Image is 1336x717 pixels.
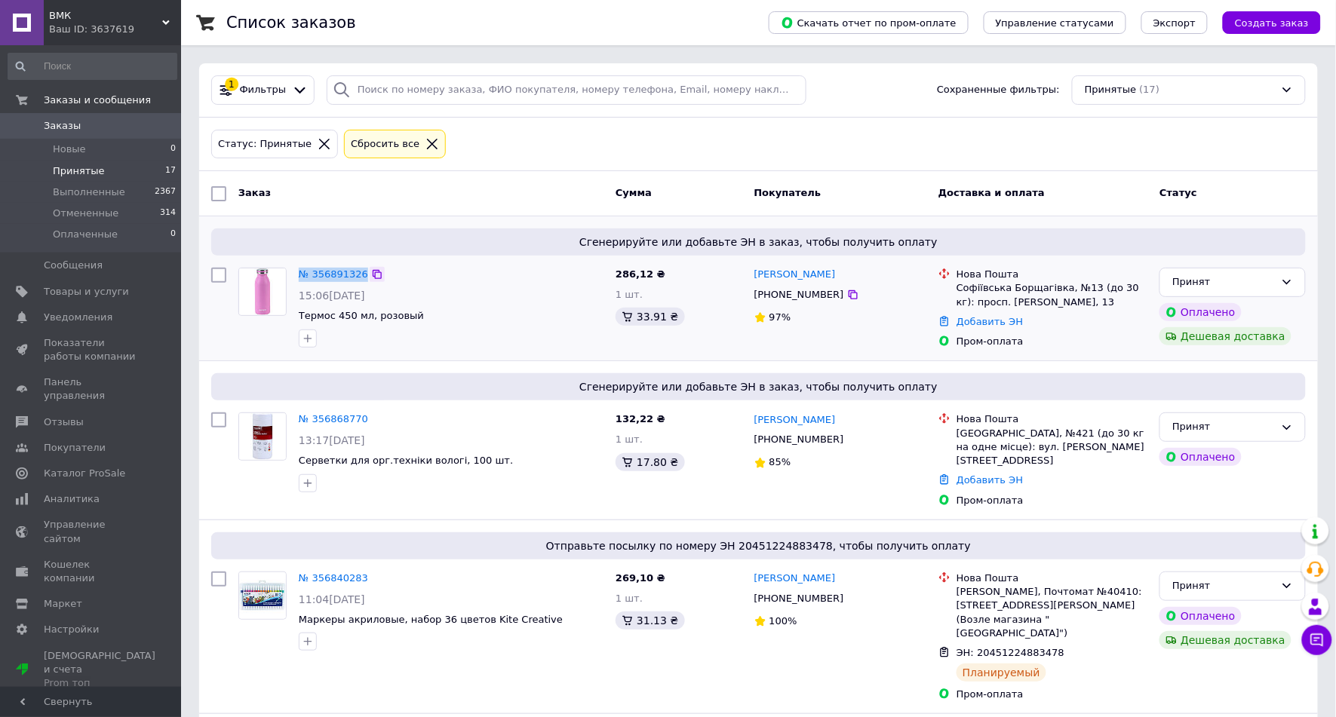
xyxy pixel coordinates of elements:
span: 100% [769,615,797,627]
span: 15:06[DATE] [299,290,365,302]
button: Чат с покупателем [1302,625,1332,655]
button: Экспорт [1141,11,1208,34]
span: Показатели работы компании [44,336,140,363]
span: Товары и услуги [44,285,129,299]
span: Новые [53,142,86,156]
a: № 356868770 [299,413,368,424]
span: Отмененные [53,207,118,220]
span: 2367 [155,185,176,199]
span: 97% [769,311,791,323]
div: Оплачено [1159,448,1241,466]
span: Покупатель [754,187,822,198]
span: ВМК [49,9,162,23]
div: [PHONE_NUMBER] [751,589,847,608]
span: Принятые [1085,83,1137,97]
span: Маркет [44,597,82,611]
span: Принятые [53,164,105,178]
span: 0 [170,142,176,156]
button: Создать заказ [1223,11,1321,34]
div: Софіївська Борщагівка, №13 (до 30 кг): просп. [PERSON_NAME], 13 [957,281,1147,308]
div: 1 [225,78,238,91]
span: ЭН: 20451224883478 [957,647,1064,658]
span: Доставка и оплата [938,187,1045,198]
div: Дешевая доставка [1159,631,1291,649]
span: Сгенерируйте или добавьте ЭН в заказ, чтобы получить оплату [217,234,1300,250]
span: Статус [1159,187,1197,198]
span: Панель управления [44,375,140,403]
button: Управление статусами [984,11,1126,34]
div: Принят [1172,274,1275,290]
input: Поиск по номеру заказа, ФИО покупателя, номеру телефона, Email, номеру накладной [327,75,806,105]
div: 17.80 ₴ [616,453,684,471]
span: 85% [769,456,791,467]
span: Настройки [44,623,99,636]
div: Планируемый [957,663,1046,682]
div: [PHONE_NUMBER] [751,430,847,449]
span: 1 шт. [616,593,643,604]
span: Фильтры [240,83,287,97]
span: Кошелек компании [44,558,140,585]
span: 0 [170,228,176,241]
a: № 356840283 [299,572,368,584]
div: Пром-оплата [957,494,1147,507]
span: [DEMOGRAPHIC_DATA] и счета [44,649,155,691]
a: [PERSON_NAME] [754,413,836,427]
button: Скачать отчет по пром-оплате [769,11,969,34]
span: 1 шт. [616,434,643,445]
div: Оплачено [1159,607,1241,625]
span: Серветки для орг.техніки вологі, 100 шт. [299,455,513,466]
span: Сохраненные фильтры: [937,83,1060,97]
span: 17 [165,164,176,178]
img: Фото товару [239,572,286,619]
input: Поиск [8,53,177,80]
img: Фото товару [239,268,286,315]
div: Нова Пошта [957,571,1147,585]
span: Управление статусами [996,17,1114,29]
span: Экспорт [1153,17,1196,29]
a: Фото товару [238,268,287,316]
span: Сумма [616,187,652,198]
span: Заказы [44,119,81,133]
span: Выполненные [53,185,125,199]
div: Принят [1172,419,1275,435]
div: Сбросить все [348,136,422,152]
a: № 356891326 [299,268,368,280]
div: Дешевая доставка [1159,327,1291,345]
span: Аналитика [44,492,100,506]
a: Создать заказ [1208,17,1321,28]
div: 31.13 ₴ [616,611,684,630]
div: Нова Пошта [957,268,1147,281]
a: Добавить ЭН [957,474,1023,486]
div: [GEOGRAPHIC_DATA], №421 (до 30 кг на одне місце): вул. [PERSON_NAME][STREET_ADDRESS] [957,427,1147,468]
span: 314 [160,207,176,220]
div: Статус: Принятые [215,136,315,152]
span: Заказ [238,187,271,198]
span: Управление сайтом [44,518,140,545]
span: 1 шт. [616,289,643,300]
a: Фото товару [238,571,287,620]
span: Создать заказ [1235,17,1309,29]
span: 286,12 ₴ [616,268,665,280]
span: 269,10 ₴ [616,572,665,584]
span: Заказы и сообщения [44,93,151,107]
div: Пром-оплата [957,335,1147,348]
div: Prom топ [44,676,155,690]
img: Фото товару [239,413,286,460]
a: Фото товару [238,412,287,461]
div: Ваш ID: 3637619 [49,23,181,36]
span: Уведомления [44,311,112,324]
span: (17) [1140,84,1160,95]
span: Каталог ProSale [44,467,125,480]
a: Маркеры акриловые, набор 36 цветов Kite Creative [299,614,563,625]
span: Сгенерируйте или добавьте ЭН в заказ, чтобы получить оплату [217,379,1300,394]
div: Оплачено [1159,303,1241,321]
a: Термос 450 мл, розовый [299,310,424,321]
span: 13:17[DATE] [299,434,365,446]
div: 33.91 ₴ [616,308,684,326]
a: [PERSON_NAME] [754,571,836,586]
span: Скачать отчет по пром-оплате [781,16,957,29]
div: Принят [1172,578,1275,594]
div: [PHONE_NUMBER] [751,285,847,305]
